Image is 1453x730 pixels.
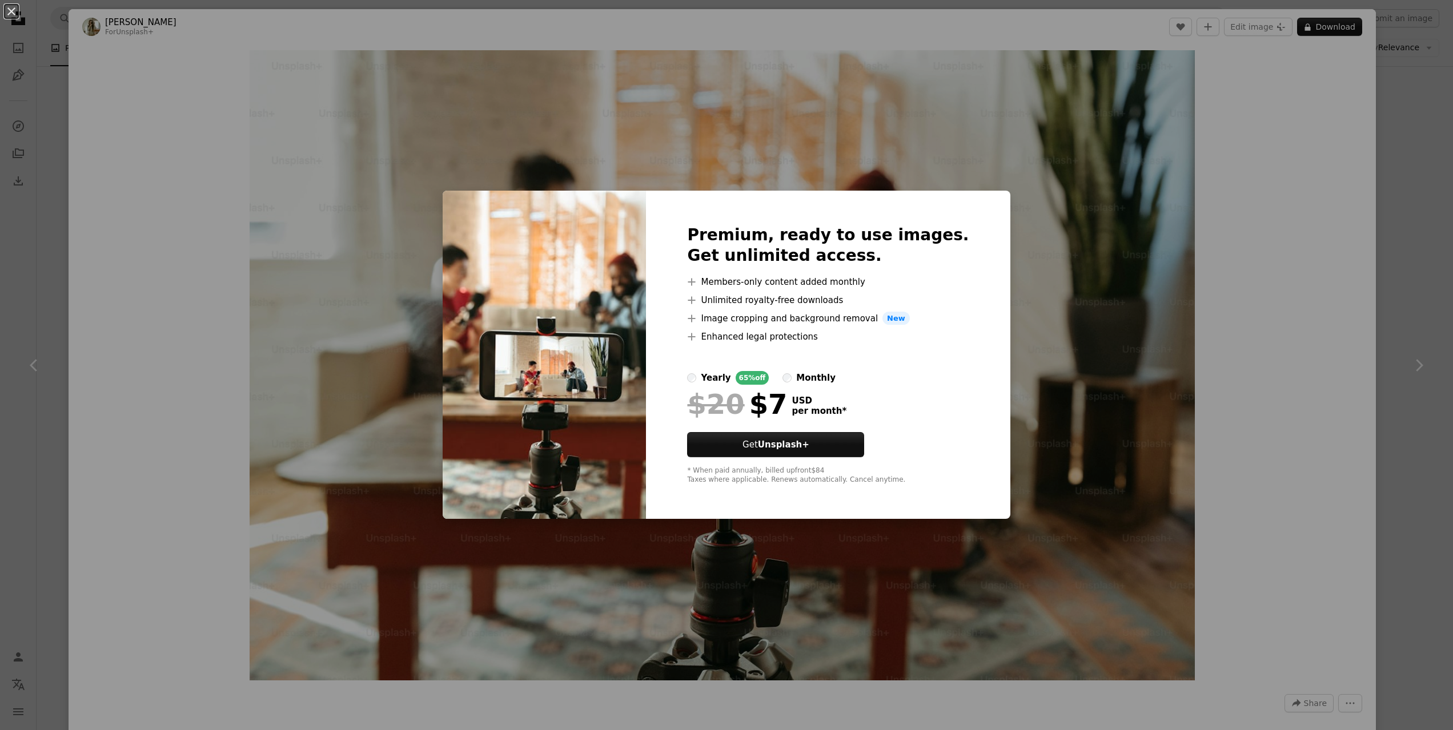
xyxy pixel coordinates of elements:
[443,191,646,519] img: premium_photo-1679362664450-4b2f9aa69841
[736,371,769,385] div: 65% off
[782,373,792,382] input: monthly
[687,389,787,419] div: $7
[687,373,696,382] input: yearly65%off
[701,371,730,385] div: yearly
[882,312,910,325] span: New
[687,466,969,485] div: * When paid annually, billed upfront $84 Taxes where applicable. Renews automatically. Cancel any...
[687,293,969,307] li: Unlimited royalty-free downloads
[796,371,836,385] div: monthly
[687,312,969,325] li: Image cropping and background removal
[687,225,969,266] h2: Premium, ready to use images. Get unlimited access.
[687,275,969,289] li: Members-only content added monthly
[687,389,744,419] span: $20
[687,432,864,457] button: GetUnsplash+
[687,330,969,344] li: Enhanced legal protections
[792,406,846,416] span: per month *
[758,439,809,450] strong: Unsplash+
[792,396,846,406] span: USD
